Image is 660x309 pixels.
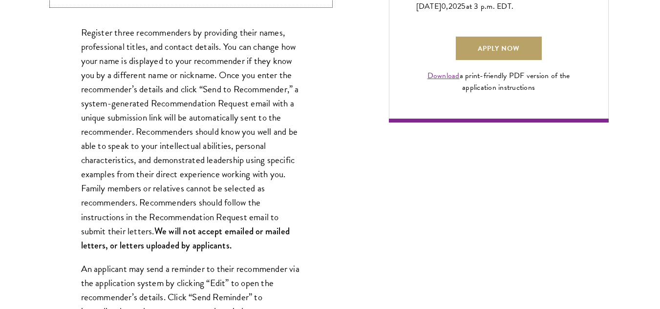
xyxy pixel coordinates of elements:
[456,37,542,60] a: Apply Now
[81,25,301,252] p: Register three recommenders by providing their names, professional titles, and contact details. Y...
[441,0,446,12] span: 0
[416,70,581,93] div: a print-friendly PDF version of the application instructions
[427,70,460,82] a: Download
[81,225,290,252] strong: We will not accept emailed or mailed letters, or letters uploaded by applicants.
[446,0,448,12] span: ,
[466,0,514,12] span: at 3 p.m. EDT.
[461,0,466,12] span: 5
[448,0,462,12] span: 202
